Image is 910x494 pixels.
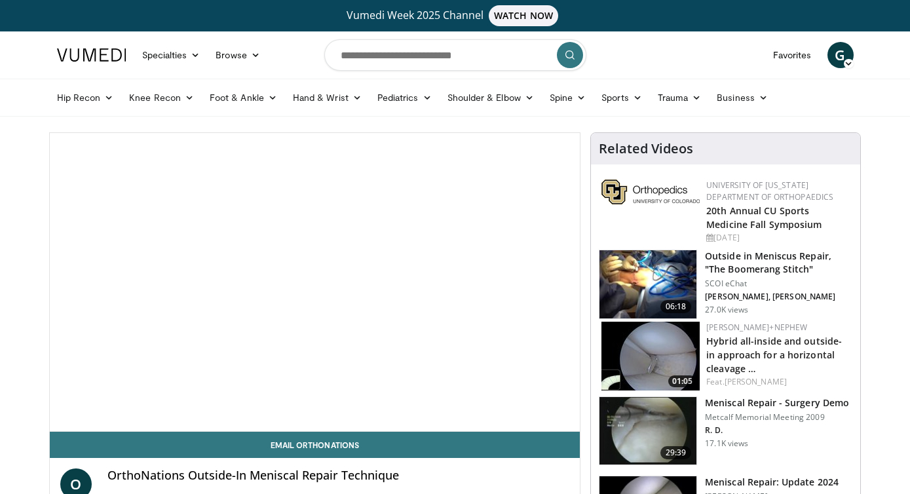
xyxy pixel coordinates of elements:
a: Knee Recon [121,85,202,111]
a: Trauma [650,85,710,111]
a: Pediatrics [370,85,440,111]
img: VuMedi Logo [57,48,126,62]
a: 20th Annual CU Sports Medicine Fall Symposium [706,204,822,231]
img: Vx8lr-LI9TPdNKgn5hMDoxOm1xO-1jSC.150x105_q85_crop-smart_upscale.jpg [599,250,696,318]
img: hunt_3.png.150x105_q85_crop-smart_upscale.jpg [599,397,696,465]
a: 06:18 Outside in Meniscus Repair, "The Boomerang Stitch" SCOI eChat [PERSON_NAME], [PERSON_NAME] ... [599,250,852,319]
a: 01:05 [601,322,700,390]
input: Search topics, interventions [324,39,586,71]
h3: Meniscal Repair: Update 2024 [705,476,839,489]
h3: Outside in Meniscus Repair, "The Boomerang Stitch" [705,250,852,276]
p: [PERSON_NAME], [PERSON_NAME] [705,292,852,302]
p: 17.1K views [705,438,748,449]
img: 355603a8-37da-49b6-856f-e00d7e9307d3.png.150x105_q85_autocrop_double_scale_upscale_version-0.2.png [601,180,700,204]
p: SCOI eChat [705,278,852,289]
p: Metcalf Memorial Meeting 2009 [705,412,849,423]
a: [PERSON_NAME]+Nephew [706,322,807,333]
p: 27.0K views [705,305,748,315]
h3: Meniscal Repair - Surgery Demo [705,396,849,409]
a: Favorites [765,42,820,68]
a: G [827,42,854,68]
a: Email Orthonations [50,432,580,458]
a: Shoulder & Elbow [440,85,542,111]
div: Feat. [706,376,850,388]
img: 364c13b8-bf65-400b-a941-5a4a9c158216.150x105_q85_crop-smart_upscale.jpg [601,322,700,390]
p: R. D. [705,425,849,436]
h4: OrthoNations Outside-In Meniscal Repair Technique [107,468,570,483]
a: Specialties [134,42,208,68]
h4: Related Videos [599,141,693,157]
a: Browse [208,42,268,68]
span: 29:39 [660,446,692,459]
video-js: Video Player [50,133,580,432]
a: Foot & Ankle [202,85,285,111]
span: WATCH NOW [489,5,558,26]
a: Hand & Wrist [285,85,370,111]
span: 06:18 [660,300,692,313]
a: Business [709,85,776,111]
div: [DATE] [706,232,850,244]
a: 29:39 Meniscal Repair - Surgery Demo Metcalf Memorial Meeting 2009 R. D. 17.1K views [599,396,852,466]
span: 01:05 [668,375,696,387]
a: [PERSON_NAME] [725,376,787,387]
a: Spine [542,85,594,111]
a: Sports [594,85,650,111]
a: Hybrid all-inside and outside-in approach for a horizontal cleavage … [706,335,842,375]
a: Vumedi Week 2025 ChannelWATCH NOW [59,5,852,26]
a: University of [US_STATE] Department of Orthopaedics [706,180,833,202]
a: Hip Recon [49,85,122,111]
